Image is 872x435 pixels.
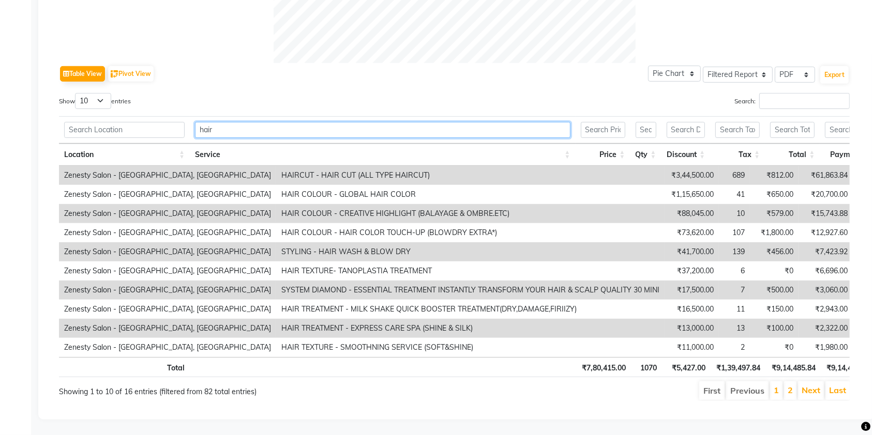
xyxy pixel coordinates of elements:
div: Showing 1 to 10 of 16 entries (filtered from 82 total entries) [59,380,380,397]
td: ₹1,980.00 [799,338,853,357]
td: ₹88,045.00 [665,204,719,223]
td: ₹0 [750,338,799,357]
td: Zenesty Salon - [GEOGRAPHIC_DATA], [GEOGRAPHIC_DATA] [59,223,276,242]
a: 1 [774,385,779,395]
th: Qty: activate to sort column ascending [630,144,661,166]
td: ₹15,743.88 [799,204,853,223]
td: Zenesty Salon - [GEOGRAPHIC_DATA], [GEOGRAPHIC_DATA] [59,261,276,281]
td: ₹2,322.00 [799,319,853,338]
select: Showentries [75,93,111,109]
a: 2 [788,385,793,395]
td: ₹150.00 [750,300,799,319]
td: 2 [719,338,750,357]
th: Location: activate to sort column ascending [59,144,190,166]
button: Table View [60,66,105,82]
td: Zenesty Salon - [GEOGRAPHIC_DATA], [GEOGRAPHIC_DATA] [59,242,276,261]
th: 1070 [631,357,662,377]
td: ₹456.00 [750,242,799,261]
input: Search Tax [715,122,760,138]
td: STYLING - HAIR WASH & BLOW DRY [276,242,665,261]
td: 139 [719,242,750,261]
td: ₹73,620.00 [665,223,719,242]
td: HAIR TREATMENT - EXPRESS CARE SPA (SHINE & SILK) [276,319,665,338]
td: 689 [719,166,750,185]
td: 41 [719,185,750,204]
td: ₹0 [750,261,799,281]
td: 7 [719,281,750,300]
input: Search Discount [667,122,705,138]
button: Pivot View [108,66,154,82]
td: 13 [719,319,750,338]
th: Total: activate to sort column ascending [765,144,820,166]
td: 6 [719,261,750,281]
td: Zenesty Salon - [GEOGRAPHIC_DATA], [GEOGRAPHIC_DATA] [59,300,276,319]
a: Next [802,385,820,395]
a: Last [829,385,846,395]
td: 10 [719,204,750,223]
td: HAIR COLOUR - HAIR COLOR TOUCH-UP (BLOWDRY EXTRA*) [276,223,665,242]
td: ₹100.00 [750,319,799,338]
td: ₹1,800.00 [750,223,799,242]
td: ₹17,500.00 [665,281,719,300]
td: ₹37,200.00 [665,261,719,281]
td: ₹500.00 [750,281,799,300]
td: ₹6,696.00 [799,261,853,281]
td: ₹20,700.00 [799,185,853,204]
td: ₹16,500.00 [665,300,719,319]
td: HAIR TREATMENT - MILK SHAKE QUICK BOOSTER TREATMENT(DRY,DAMAGE,FIRIIZY) [276,300,665,319]
td: ₹12,927.60 [799,223,853,242]
td: HAIRCUT - HAIR CUT (ALL TYPE HAIRCUT) [276,166,665,185]
input: Search Total [770,122,815,138]
th: Discount: activate to sort column ascending [661,144,711,166]
label: Show entries [59,93,131,109]
td: HAIR TEXTURE- TANOPLASTIA TREATMENT [276,261,665,281]
td: ₹11,000.00 [665,338,719,357]
th: Service: activate to sort column ascending [190,144,575,166]
td: ₹650.00 [750,185,799,204]
td: ₹2,943.00 [799,300,853,319]
td: HAIR TEXTURE - SMOOTHNING SERVICE (SOFT&SHINE) [276,338,665,357]
th: Price: activate to sort column ascending [576,144,630,166]
th: ₹1,39,497.84 [711,357,765,377]
td: ₹61,863.84 [799,166,853,185]
td: Zenesty Salon - [GEOGRAPHIC_DATA], [GEOGRAPHIC_DATA] [59,338,276,357]
td: 11 [719,300,750,319]
td: 107 [719,223,750,242]
td: HAIR COLOUR - CREATIVE HIGHLIGHT (BALAYAGE & OMBRE.ETC) [276,204,665,223]
label: Search: [734,93,850,109]
input: Search Service [195,122,570,138]
td: ₹812.00 [750,166,799,185]
th: Total [59,357,190,377]
td: ₹7,423.92 [799,242,853,261]
td: SYSTEM DIAMOND - ESSENTIAL TREATMENT INSTANTLY TRANSFORM YOUR HAIR & SCALP QUALITY 30 MINI [276,281,665,300]
input: Search: [759,93,850,109]
button: Export [820,66,849,84]
img: pivot.png [111,70,118,78]
td: Zenesty Salon - [GEOGRAPHIC_DATA], [GEOGRAPHIC_DATA] [59,319,276,338]
td: Zenesty Salon - [GEOGRAPHIC_DATA], [GEOGRAPHIC_DATA] [59,185,276,204]
td: Zenesty Salon - [GEOGRAPHIC_DATA], [GEOGRAPHIC_DATA] [59,204,276,223]
th: ₹5,427.00 [662,357,711,377]
input: Search Payment [825,122,869,138]
td: Zenesty Salon - [GEOGRAPHIC_DATA], [GEOGRAPHIC_DATA] [59,281,276,300]
th: Tax: activate to sort column ascending [710,144,765,166]
th: ₹9,14,485.84 [766,357,821,377]
td: Zenesty Salon - [GEOGRAPHIC_DATA], [GEOGRAPHIC_DATA] [59,166,276,185]
td: HAIR COLOUR - GLOBAL HAIR COLOR [276,185,665,204]
td: ₹579.00 [750,204,799,223]
td: ₹1,15,650.00 [665,185,719,204]
td: ₹41,700.00 [665,242,719,261]
input: Search Price [581,122,625,138]
th: ₹7,80,415.00 [576,357,631,377]
input: Search Location [64,122,185,138]
td: ₹3,060.00 [799,281,853,300]
td: ₹3,44,500.00 [665,166,719,185]
input: Search Qty [636,122,656,138]
td: ₹13,000.00 [665,319,719,338]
